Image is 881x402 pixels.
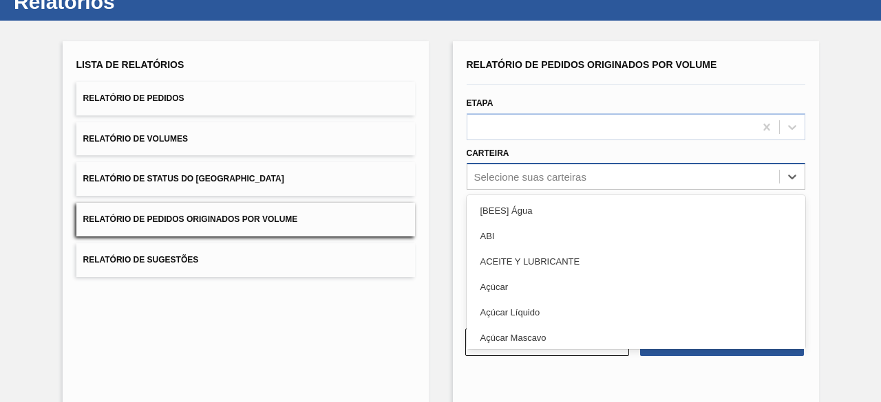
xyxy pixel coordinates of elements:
[83,93,184,103] span: Relatório de Pedidos
[467,274,805,300] div: Açúcar
[83,174,284,183] span: Relatório de Status do [GEOGRAPHIC_DATA]
[467,98,493,108] label: Etapa
[467,300,805,325] div: Açúcar Líquido
[76,162,415,196] button: Relatório de Status do [GEOGRAPHIC_DATA]
[467,198,805,223] div: [BEES] Água
[467,325,805,350] div: Açúcar Mascavo
[76,82,415,115] button: Relatório de Pedidos
[467,148,509,158] label: Carteira
[76,122,415,156] button: Relatório de Volumes
[83,134,188,144] span: Relatório de Volumes
[467,223,805,249] div: ABI
[76,243,415,277] button: Relatório de Sugestões
[467,59,717,70] span: Relatório de Pedidos Originados por Volume
[83,255,199,265] span: Relatório de Sugestões
[467,249,805,274] div: ACEITE Y LUBRICANTE
[76,203,415,236] button: Relatório de Pedidos Originados por Volume
[474,171,586,183] div: Selecione suas carteiras
[76,59,184,70] span: Lista de Relatórios
[83,214,298,224] span: Relatório de Pedidos Originados por Volume
[465,328,629,356] button: Limpar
